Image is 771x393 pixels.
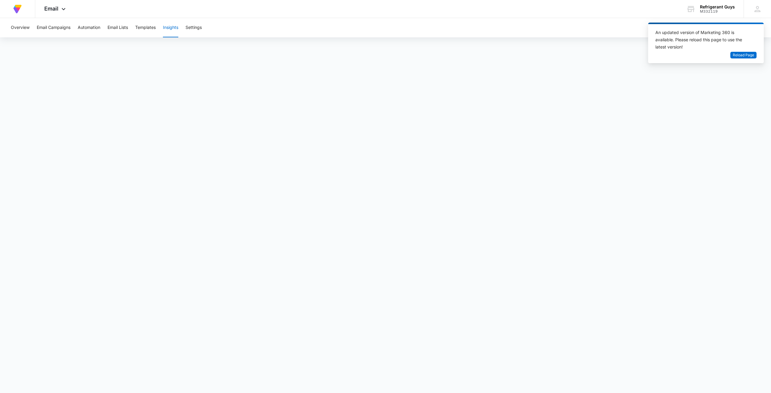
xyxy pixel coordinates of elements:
button: Templates [135,18,156,37]
span: Reload Page [733,52,754,58]
button: Email Campaigns [37,18,70,37]
span: Email [44,5,58,12]
div: An updated version of Marketing 360 is available. Please reload this page to use the latest version! [655,29,749,51]
div: account name [700,5,735,9]
button: Automation [78,18,100,37]
button: Settings [186,18,202,37]
button: Email Lists [108,18,128,37]
img: Volusion [12,4,23,14]
button: Reload Page [730,52,757,59]
div: account id [700,9,735,14]
button: Insights [163,18,178,37]
button: Overview [11,18,30,37]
